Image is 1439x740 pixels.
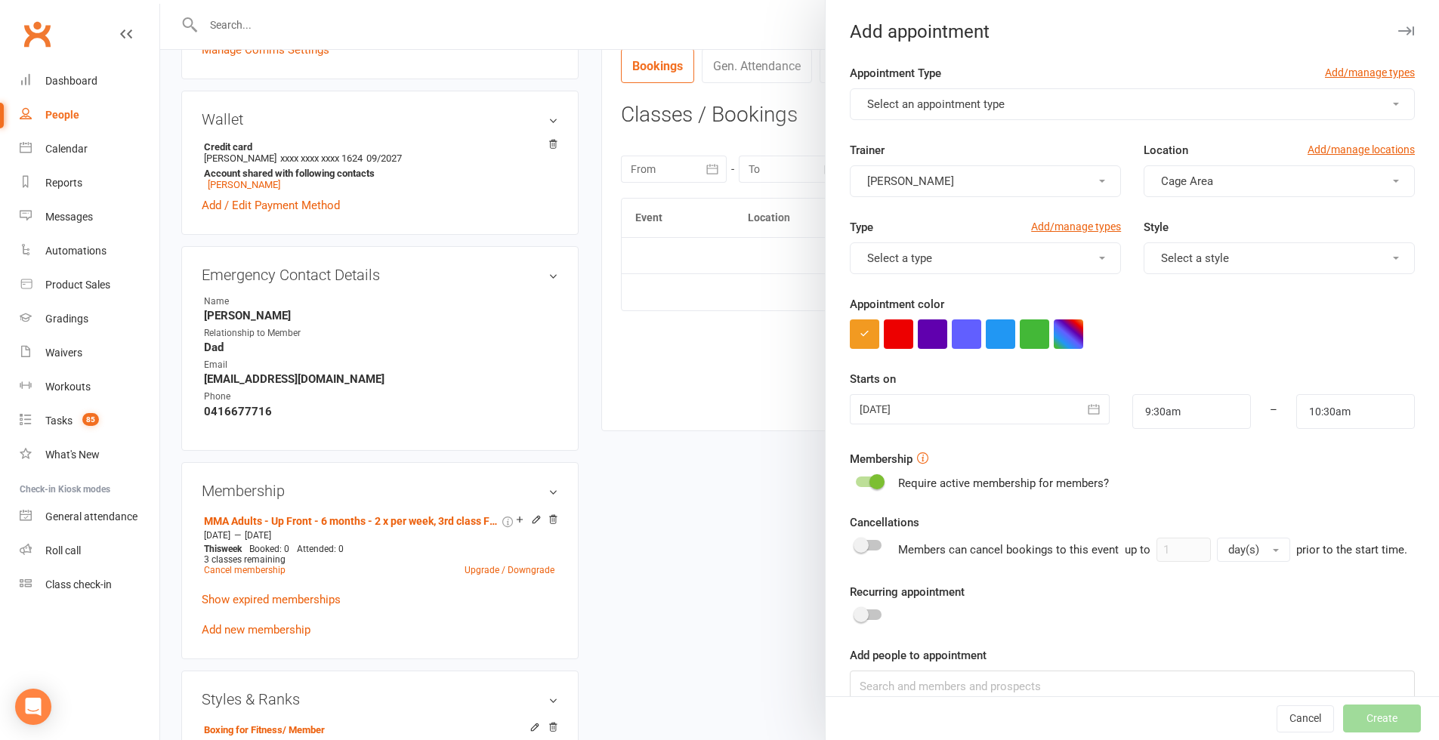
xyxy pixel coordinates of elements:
[1031,218,1121,235] a: Add/manage types
[867,174,954,188] span: [PERSON_NAME]
[850,370,896,388] label: Starts on
[898,474,1109,492] div: Require active membership for members?
[1144,242,1415,274] button: Select a style
[20,132,159,166] a: Calendar
[45,279,110,291] div: Product Sales
[45,415,73,427] div: Tasks
[45,109,79,121] div: People
[82,413,99,426] span: 85
[20,534,159,568] a: Roll call
[15,689,51,725] div: Open Intercom Messenger
[867,251,932,265] span: Select a type
[45,177,82,189] div: Reports
[850,64,941,82] label: Appointment Type
[850,88,1415,120] button: Select an appointment type
[850,141,885,159] label: Trainer
[20,568,159,602] a: Class kiosk mode
[1144,165,1415,197] button: Cage Area
[850,218,873,236] label: Type
[850,646,987,664] label: Add people to appointment
[867,97,1005,111] span: Select an appointment type
[20,64,159,98] a: Dashboard
[850,165,1121,197] button: [PERSON_NAME]
[1144,141,1188,159] label: Location
[1296,543,1407,557] span: prior to the start time.
[20,98,159,132] a: People
[1250,394,1297,429] div: –
[1228,543,1259,557] span: day(s)
[45,313,88,325] div: Gradings
[1161,251,1229,265] span: Select a style
[45,75,97,87] div: Dashboard
[20,166,159,200] a: Reports
[850,671,1415,702] input: Search and members and prospects
[1144,218,1169,236] label: Style
[45,578,112,590] div: Class check-in
[20,370,159,404] a: Workouts
[850,583,965,601] label: Recurring appointment
[826,21,1439,42] div: Add appointment
[45,245,107,257] div: Automations
[20,268,159,302] a: Product Sales
[20,234,159,268] a: Automations
[1308,141,1415,158] a: Add/manage locations
[45,544,81,557] div: Roll call
[18,15,56,53] a: Clubworx
[20,200,159,234] a: Messages
[45,449,100,461] div: What's New
[850,242,1121,274] button: Select a type
[45,211,93,223] div: Messages
[45,347,82,359] div: Waivers
[1325,64,1415,81] a: Add/manage types
[20,336,159,370] a: Waivers
[850,450,912,468] label: Membership
[898,538,1407,562] div: Members can cancel bookings to this event
[20,404,159,438] a: Tasks 85
[850,295,944,313] label: Appointment color
[45,381,91,393] div: Workouts
[1277,705,1334,732] button: Cancel
[1217,538,1290,562] button: day(s)
[1125,538,1290,562] div: up to
[45,143,88,155] div: Calendar
[850,513,919,532] label: Cancellations
[1161,174,1213,188] span: Cage Area
[20,302,159,336] a: Gradings
[45,510,137,523] div: General attendance
[20,500,159,534] a: General attendance kiosk mode
[20,438,159,472] a: What's New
